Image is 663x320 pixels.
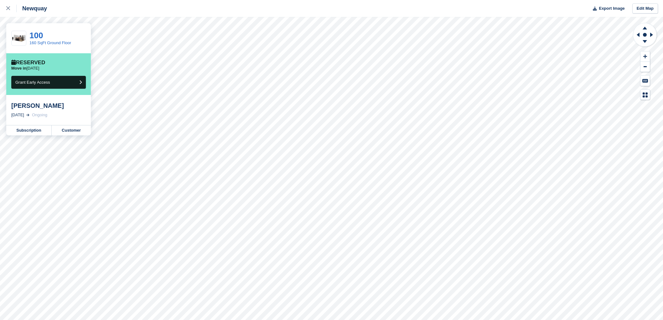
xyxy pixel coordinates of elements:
a: Edit Map [632,3,658,14]
button: Map Legend [640,90,650,100]
div: Newquay [17,5,47,12]
a: 160 SqFt Ground Floor [29,40,71,45]
div: Ongoing [32,112,47,118]
p: [DATE] [11,66,39,71]
span: Grant Early Access [15,80,50,85]
img: arrow-right-light-icn-cde0832a797a2874e46488d9cf13f60e5c3a73dbe684e267c42b8395dfbc2abf.svg [26,114,29,116]
button: Export Image [589,3,625,14]
div: [PERSON_NAME] [11,102,86,109]
a: 100 [29,31,43,40]
span: Move in [11,66,26,71]
div: [DATE] [11,112,24,118]
span: Export Image [599,5,624,12]
div: Reserved [11,60,45,66]
button: Zoom Out [640,62,650,72]
button: Keyboard Shortcuts [640,76,650,86]
a: Customer [52,125,91,135]
a: Subscription [6,125,52,135]
button: Grant Early Access [11,76,86,89]
button: Zoom In [640,51,650,62]
img: 150-sqft-unit.jpg [12,33,26,44]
